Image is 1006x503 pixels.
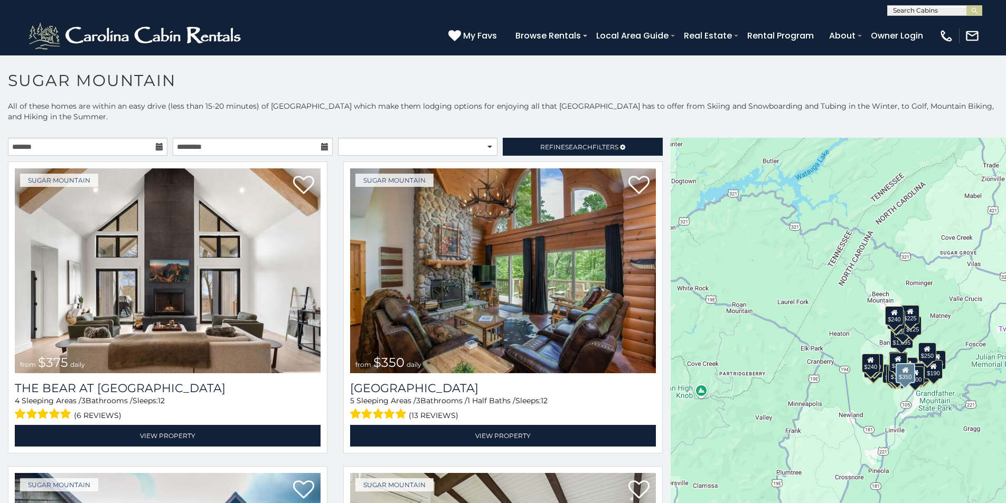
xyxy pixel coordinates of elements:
a: Sugar Mountain [20,174,98,187]
a: [GEOGRAPHIC_DATA] [350,381,656,395]
div: $300 [889,353,907,372]
span: from [20,360,36,368]
div: Sleeping Areas / Bathrooms / Sleeps: [350,395,656,422]
div: $200 [900,357,918,376]
span: $375 [38,355,68,370]
a: View Property [15,425,321,447]
div: $190 [925,360,943,379]
img: The Bear At Sugar Mountain [15,168,321,373]
div: $240 [886,306,904,325]
a: RefineSearchFilters [503,138,662,156]
div: $500 [906,366,924,385]
span: 3 [81,396,86,405]
a: Browse Rentals [510,26,586,45]
span: 12 [541,396,548,405]
span: (6 reviews) [74,409,121,422]
div: $175 [888,364,906,383]
a: The Bear At [GEOGRAPHIC_DATA] [15,381,321,395]
span: Search [565,143,593,151]
h3: Grouse Moor Lodge [350,381,656,395]
div: $155 [887,365,905,384]
div: $1,095 [890,329,914,348]
a: My Favs [448,29,500,43]
span: 12 [158,396,165,405]
div: Sleeping Areas / Bathrooms / Sleeps: [15,395,321,422]
a: View Property [350,425,656,447]
a: Add to favorites [628,479,650,501]
a: Sugar Mountain [355,478,434,491]
img: mail-regular-white.png [965,29,980,43]
span: My Favs [463,29,497,42]
div: $350 [896,363,915,383]
span: 1 Half Baths / [467,396,515,405]
div: $195 [911,363,929,382]
a: Sugar Mountain [20,478,98,491]
a: Real Estate [679,26,737,45]
a: Rental Program [742,26,819,45]
div: $190 [889,352,907,371]
div: $225 [901,305,919,324]
img: phone-regular-white.png [939,29,954,43]
h3: The Bear At Sugar Mountain [15,381,321,395]
span: (13 reviews) [409,409,458,422]
span: daily [70,360,85,368]
a: Local Area Guide [591,26,674,45]
div: $240 [862,354,880,373]
a: Sugar Mountain [355,174,434,187]
a: Owner Login [866,26,928,45]
a: About [824,26,861,45]
a: Grouse Moor Lodge from $350 daily [350,168,656,373]
div: $155 [928,350,946,369]
span: $350 [373,355,405,370]
img: Grouse Moor Lodge [350,168,656,373]
span: Refine Filters [540,143,618,151]
span: 5 [350,396,354,405]
span: from [355,360,371,368]
a: Add to favorites [628,175,650,197]
a: The Bear At Sugar Mountain from $375 daily [15,168,321,373]
a: Add to favorites [293,479,314,501]
div: $125 [904,316,922,335]
div: $250 [918,343,936,362]
span: daily [407,360,421,368]
img: White-1-2.png [26,20,246,52]
span: 3 [416,396,420,405]
a: Add to favorites [293,175,314,197]
span: 4 [15,396,20,405]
